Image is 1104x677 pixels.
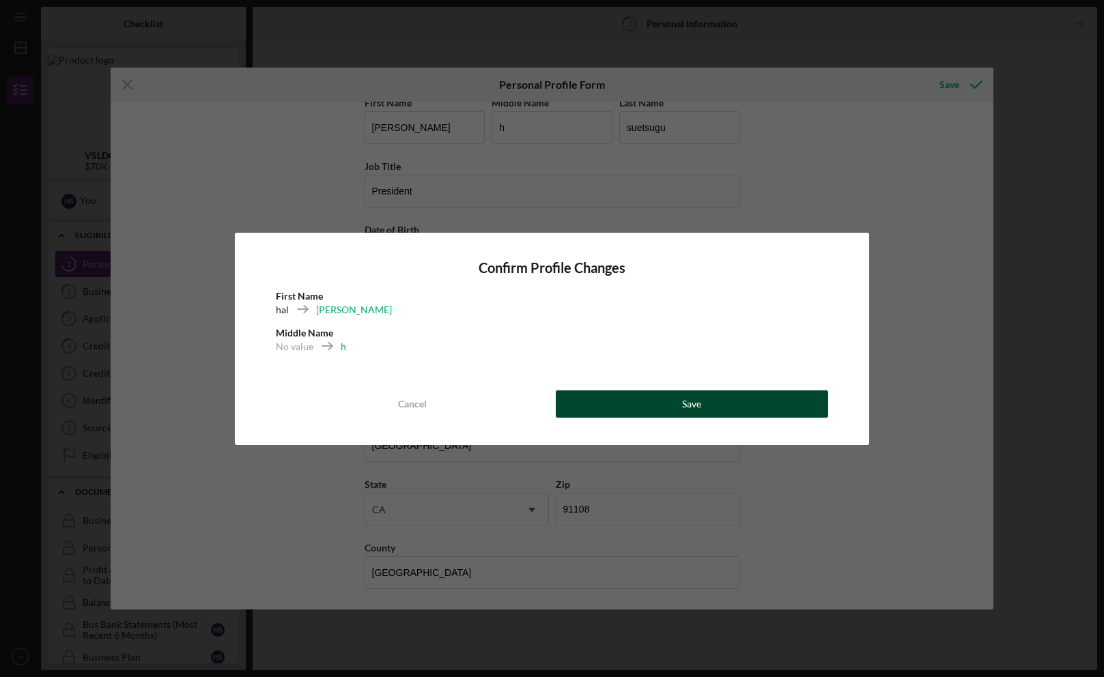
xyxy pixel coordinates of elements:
[276,340,313,354] div: No value
[316,303,392,317] div: [PERSON_NAME]
[556,390,828,418] button: Save
[276,303,289,317] div: hal
[276,260,828,276] h4: Confirm Profile Changes
[276,327,333,338] b: Middle Name
[682,390,701,418] div: Save
[276,290,323,302] b: First Name
[341,340,346,354] div: h
[276,390,548,418] button: Cancel
[398,390,427,418] div: Cancel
